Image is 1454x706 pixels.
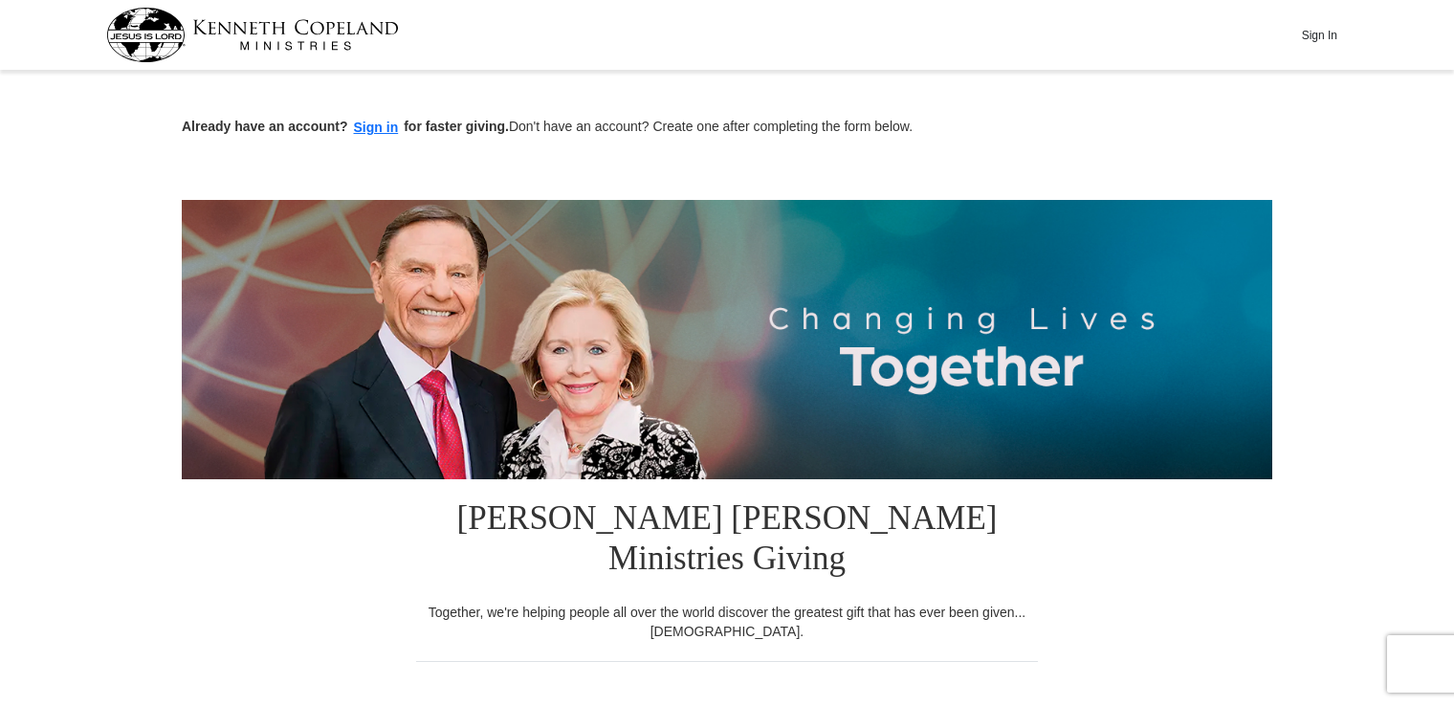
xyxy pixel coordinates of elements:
p: Don't have an account? Create one after completing the form below. [182,117,1272,139]
div: Together, we're helping people all over the world discover the greatest gift that has ever been g... [416,603,1038,641]
img: kcm-header-logo.svg [106,8,399,62]
strong: Already have an account? for faster giving. [182,119,509,134]
button: Sign in [348,117,405,139]
h1: [PERSON_NAME] [PERSON_NAME] Ministries Giving [416,479,1038,603]
button: Sign In [1290,20,1348,50]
